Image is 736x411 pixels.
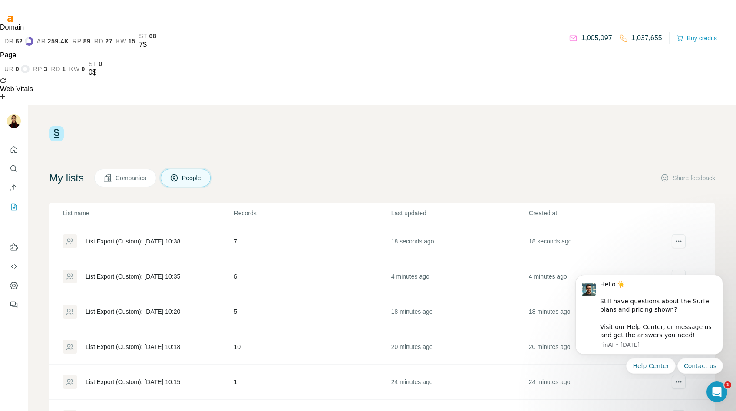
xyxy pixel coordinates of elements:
span: kw [69,66,80,72]
td: 5 [234,294,391,329]
h4: My lists [49,171,84,185]
span: st [139,33,147,39]
span: rp [73,38,82,45]
td: 6 [234,259,391,294]
td: 18 minutes ago [528,294,666,329]
span: 1 [724,381,731,388]
p: 1,005,097 [581,33,612,43]
button: Use Surfe API [7,259,21,274]
span: 68 [149,33,157,39]
p: 1,037,655 [631,33,662,43]
a: rd27 [94,38,113,45]
div: 0$ [89,67,102,78]
span: 0 [99,60,102,67]
div: List Export (Custom): [DATE] 10:35 [86,272,180,281]
a: rd1 [51,66,66,72]
td: 20 minutes ago [391,329,528,365]
td: 24 minutes ago [528,365,666,400]
p: Records [234,209,390,217]
td: 10 [234,329,391,365]
img: Surfe Logo [49,126,64,141]
button: My lists [7,199,21,215]
td: 24 minutes ago [391,365,528,400]
span: Companies [116,174,147,182]
td: 18 seconds ago [391,224,528,259]
td: 4 minutes ago [391,259,528,294]
a: rp3 [33,66,47,72]
div: List Export (Custom): [DATE] 10:18 [86,342,180,351]
span: 89 [83,38,91,45]
p: Created at [529,209,666,217]
span: st [89,60,97,67]
span: rp [33,66,42,72]
span: 3 [44,66,48,72]
button: Use Surfe on LinkedIn [7,240,21,255]
div: List Export (Custom): [DATE] 10:15 [86,378,180,386]
a: st68 [139,33,156,39]
p: Last updated [391,209,528,217]
span: kw [116,38,126,45]
span: dr [4,38,14,45]
span: 0 [82,66,86,72]
td: 1 [234,365,391,400]
td: 18 seconds ago [528,224,666,259]
td: 7 [234,224,391,259]
button: Enrich CSV [7,180,21,196]
a: rp89 [73,38,91,45]
p: List name [63,209,233,217]
div: List Export (Custom): [DATE] 10:38 [86,237,180,246]
span: 62 [16,38,23,45]
span: rd [94,38,104,45]
td: 18 minutes ago [391,294,528,329]
div: 7$ [139,39,156,50]
span: People [182,174,202,182]
iframe: Intercom notifications message [562,267,736,379]
a: ar259.4K [37,38,69,45]
span: 259.4K [47,38,69,45]
a: ur0 [4,65,30,73]
span: 27 [105,38,112,45]
button: Dashboard [7,278,21,293]
span: ur [4,66,14,72]
a: kw0 [69,66,85,72]
button: Quick start [7,142,21,158]
button: Feedback [7,297,21,312]
div: List Export (Custom): [DATE] 10:20 [86,307,180,316]
button: Search [7,161,21,177]
a: st0 [89,60,102,67]
button: Buy credits [677,32,717,44]
a: kw15 [116,38,135,45]
span: 0 [16,66,20,72]
td: 20 minutes ago [528,329,666,365]
span: rd [51,66,60,72]
iframe: Intercom live chat [706,381,727,402]
button: actions [672,234,686,248]
a: dr62 [4,37,33,46]
td: 4 minutes ago [528,259,666,294]
img: Avatar [7,114,21,128]
span: ar [37,38,46,45]
span: 15 [128,38,135,45]
button: actions [672,375,686,389]
button: Share feedback [660,174,715,182]
span: 1 [62,66,66,72]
